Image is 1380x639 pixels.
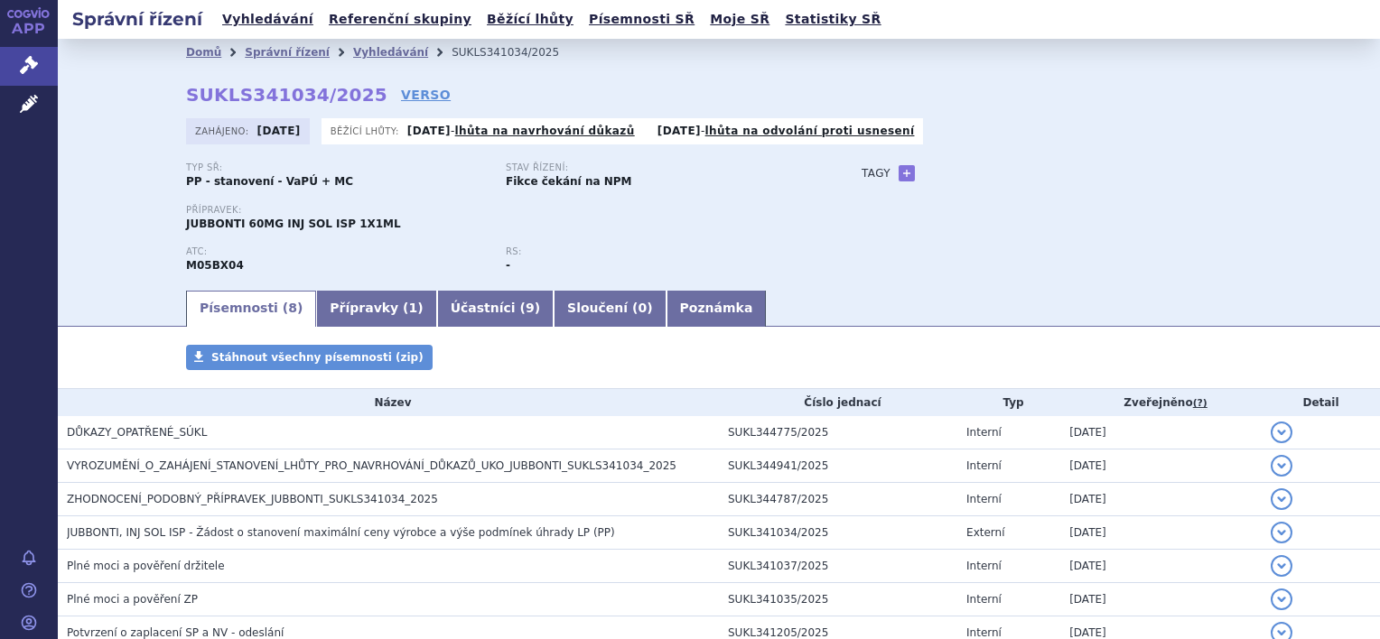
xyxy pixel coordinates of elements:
strong: - [506,259,510,272]
span: Externí [966,526,1004,539]
p: RS: [506,246,807,257]
th: Název [58,389,719,416]
a: Moje SŘ [704,7,775,32]
a: Domů [186,46,221,59]
td: [DATE] [1060,483,1262,516]
td: SUKL344787/2025 [719,483,957,516]
td: SUKL344775/2025 [719,416,957,449]
strong: [DATE] [257,125,301,137]
strong: DENOSUMAB [186,259,244,272]
a: Vyhledávání [353,46,428,59]
abbr: (?) [1193,397,1207,410]
a: + [899,165,915,181]
td: [DATE] [1060,416,1262,449]
button: detail [1271,522,1292,543]
td: [DATE] [1060,516,1262,550]
button: detail [1271,421,1292,443]
td: [DATE] [1060,550,1262,583]
th: Číslo jednací [719,389,957,416]
button: detail [1271,455,1292,477]
a: lhůta na odvolání proti usnesení [705,125,915,137]
span: Interní [966,593,1002,606]
p: ATC: [186,246,488,257]
span: Interní [966,459,1002,472]
span: DŮKAZY_OPATŘENÉ_SÚKL [67,426,207,439]
strong: PP - stanovení - VaPÚ + MC [186,175,353,188]
td: SUKL341034/2025 [719,516,957,550]
a: Vyhledávání [217,7,319,32]
span: Běžící lhůty: [331,124,403,138]
span: Zahájeno: [195,124,252,138]
li: SUKLS341034/2025 [452,39,583,66]
span: Potvrzení o zaplacení SP a NV - odeslání [67,626,284,639]
span: JUBBONTI 60MG INJ SOL ISP 1X1ML [186,218,401,230]
span: Plné moci a pověření ZP [67,593,198,606]
span: Plné moci a pověření držitele [67,560,225,572]
button: detail [1271,488,1292,510]
p: Typ SŘ: [186,162,488,173]
td: SUKL344941/2025 [719,449,957,483]
a: Běžící lhůty [481,7,579,32]
h2: Správní řízení [58,6,217,32]
td: [DATE] [1060,449,1262,483]
span: Interní [966,426,1002,439]
a: lhůta na navrhování důkazů [455,125,635,137]
span: 1 [409,301,418,315]
p: - [407,124,635,138]
a: Referenční skupiny [323,7,477,32]
a: VERSO [401,86,451,104]
strong: Fikce čekání na NPM [506,175,631,188]
button: detail [1271,588,1292,610]
a: Statistiky SŘ [779,7,886,32]
span: 0 [638,301,647,315]
span: ZHODNOCENÍ_PODOBNÝ_PŘÍPRAVEK_JUBBONTI_SUKLS341034_2025 [67,493,438,505]
strong: SUKLS341034/2025 [186,84,387,106]
span: 9 [526,301,535,315]
span: 8 [288,301,297,315]
td: SUKL341035/2025 [719,583,957,616]
a: Písemnosti SŘ [583,7,700,32]
a: Sloučení (0) [554,291,666,327]
span: Stáhnout všechny písemnosti (zip) [211,351,424,364]
span: JUBBONTI, INJ SOL ISP - Žádost o stanovení maximální ceny výrobce a výše podmínek úhrady LP (PP) [67,526,615,539]
a: Správní řízení [245,46,330,59]
a: Písemnosti (8) [186,291,316,327]
span: Interní [966,493,1002,505]
span: VYROZUMĚNÍ_O_ZAHÁJENÍ_STANOVENÍ_LHŮTY_PRO_NAVRHOVÁNÍ_DŮKAZŮ_UKO_JUBBONTI_SUKLS341034_2025 [67,459,676,472]
h3: Tagy [862,162,890,184]
th: Typ [957,389,1060,416]
a: Stáhnout všechny písemnosti (zip) [186,345,433,370]
td: [DATE] [1060,583,1262,616]
button: detail [1271,555,1292,577]
th: Detail [1262,389,1380,416]
th: Zveřejněno [1060,389,1262,416]
p: Přípravek: [186,205,825,216]
span: Interní [966,626,1002,639]
a: Účastníci (9) [437,291,554,327]
a: Přípravky (1) [316,291,436,327]
td: SUKL341037/2025 [719,550,957,583]
a: Poznámka [667,291,767,327]
strong: [DATE] [657,125,701,137]
p: Stav řízení: [506,162,807,173]
p: - [657,124,915,138]
span: Interní [966,560,1002,572]
strong: [DATE] [407,125,451,137]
